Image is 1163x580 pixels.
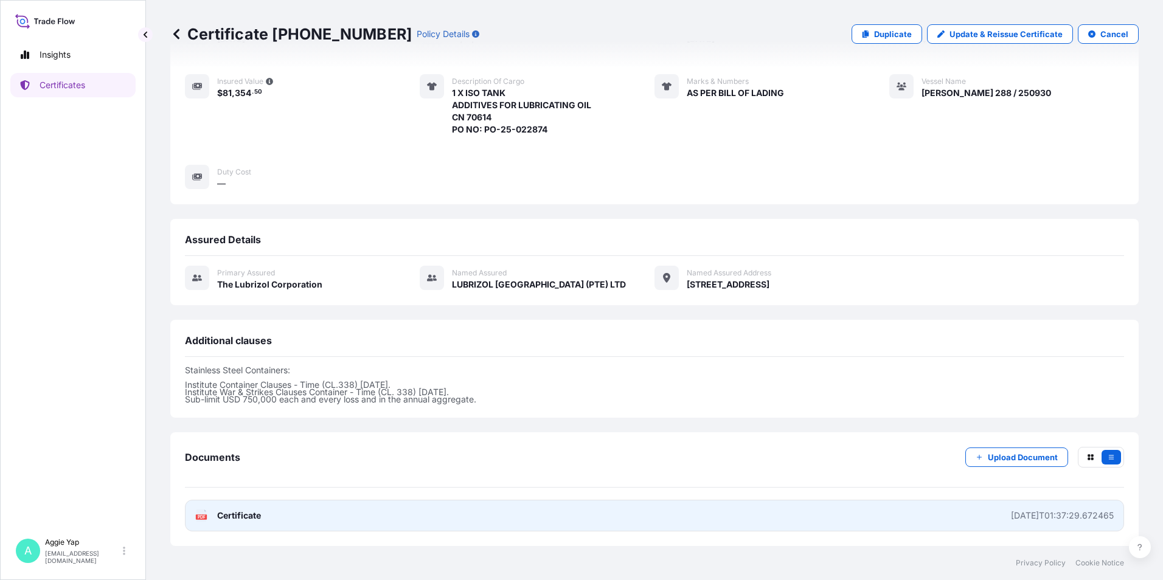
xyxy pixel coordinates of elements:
p: Stainless Steel Containers: Institute Container Clauses - Time (CL.338) [DATE]. Institute War & S... [185,367,1124,403]
span: 354 [235,89,251,97]
span: Marks & Numbers [687,77,749,86]
a: Privacy Policy [1016,558,1066,568]
span: Vessel Name [922,77,966,86]
button: Upload Document [965,447,1068,467]
a: PDFCertificate[DATE]T01:37:29.672465 [185,500,1124,531]
span: $ [217,89,223,97]
span: Insured Value [217,77,263,86]
p: Policy Details [417,28,470,40]
span: [PERSON_NAME] 288 / 250930 [922,87,1051,99]
a: Certificates [10,73,136,97]
span: LUBRIZOL [GEOGRAPHIC_DATA] (PTE) LTD [452,278,626,291]
span: Primary assured [217,268,275,278]
span: Assured Details [185,233,261,246]
p: Cancel [1100,28,1128,40]
span: Certificate [217,509,261,522]
p: Duplicate [874,28,912,40]
button: Cancel [1078,24,1139,44]
span: . [252,90,254,94]
span: Description of cargo [452,77,524,86]
p: Certificates [40,79,85,91]
a: Update & Reissue Certificate [927,24,1073,44]
span: 50 [254,90,262,94]
span: 1 X ISO TANK ADDITIVES FOR LUBRICATING OIL CN 70614 PO NO: PO-25-022874 [452,87,591,136]
div: [DATE]T01:37:29.672465 [1011,509,1114,522]
a: Insights [10,43,136,67]
span: Documents [185,451,240,463]
span: A [24,545,32,557]
span: The Lubrizol Corporation [217,278,322,291]
text: PDF [198,515,206,519]
p: Insights [40,49,71,61]
p: [EMAIL_ADDRESS][DOMAIN_NAME] [45,550,120,564]
a: Duplicate [852,24,922,44]
span: Named Assured Address [687,268,771,278]
span: — [217,178,226,190]
p: Update & Reissue Certificate [949,28,1063,40]
span: Additional clauses [185,334,272,347]
span: 81 [223,89,232,97]
span: , [232,89,235,97]
span: AS PER BILL OF LADING [687,87,784,99]
p: Aggie Yap [45,537,120,547]
span: Duty Cost [217,167,251,177]
p: Upload Document [988,451,1058,463]
span: Named Assured [452,268,507,278]
span: [STREET_ADDRESS] [687,278,769,291]
a: Cookie Notice [1075,558,1124,568]
p: Certificate [PHONE_NUMBER] [170,24,412,44]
